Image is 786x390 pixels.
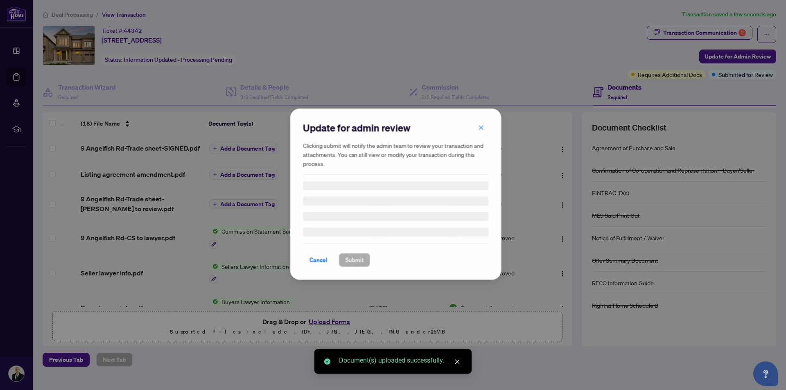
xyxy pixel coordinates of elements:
div: Document(s) uploaded successfully. [339,356,462,365]
h5: Clicking submit will notify the admin team to review your transaction and attachments. You can st... [300,142,486,169]
button: Open asap [753,361,778,386]
span: close [476,125,482,131]
span: close [454,359,460,365]
a: Close [453,357,462,366]
span: Cancel [306,255,324,268]
h2: Update for admin review [300,122,486,135]
span: check-circle [324,358,330,365]
button: Cancel [300,255,331,268]
button: Submit [336,255,367,268]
